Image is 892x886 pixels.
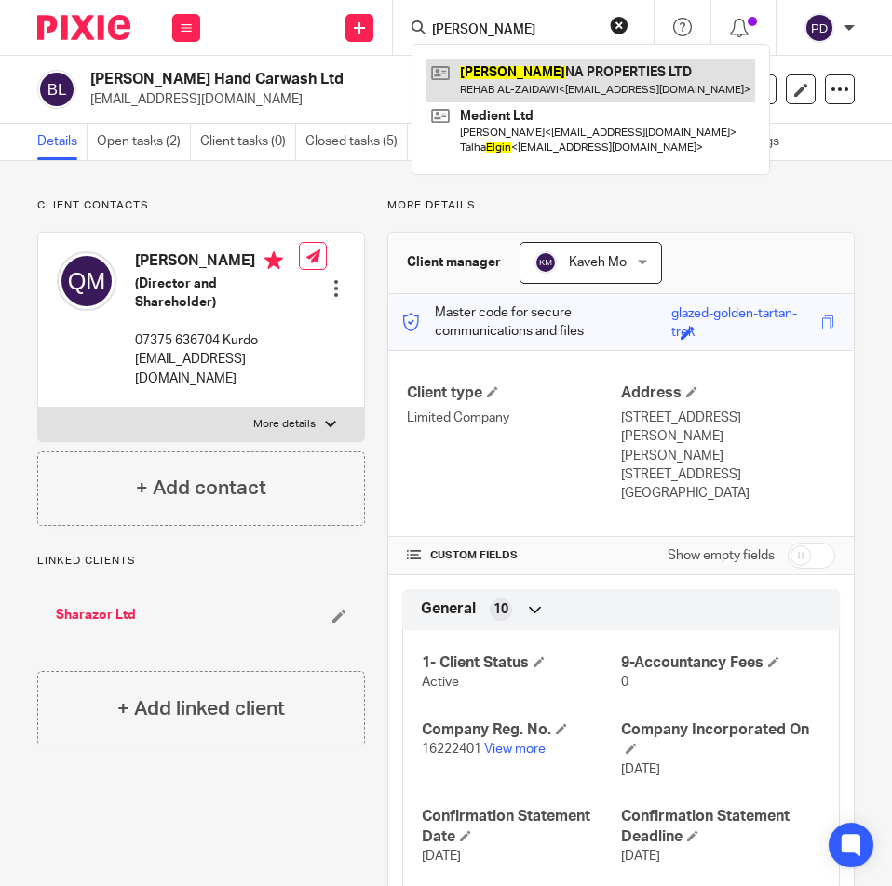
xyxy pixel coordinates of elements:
h4: Company Incorporated On [621,720,820,760]
span: 16222401 [422,743,481,756]
p: More details [387,198,855,213]
span: [DATE] [621,850,660,863]
span: General [421,599,476,619]
p: [EMAIL_ADDRESS][DOMAIN_NAME] [135,350,299,388]
span: Kaveh Mo [569,256,627,269]
button: Clear [610,16,628,34]
p: [PERSON_NAME][STREET_ADDRESS] [621,447,835,485]
img: Pixie [37,15,130,40]
h3: Client manager [407,253,501,272]
h2: [PERSON_NAME] Hand Carwash Ltd [90,70,499,89]
p: 07375 636704 Kurdo [135,331,299,350]
h4: CUSTOM FIELDS [407,548,621,563]
a: Sharazor Ltd [56,606,136,624]
a: View more [484,743,546,756]
a: Closed tasks (5) [305,124,408,160]
span: 10 [493,600,508,619]
input: Search [430,22,598,39]
h4: [PERSON_NAME] [135,251,299,275]
label: Show empty fields [668,546,775,565]
h4: Company Reg. No. [422,720,621,740]
p: Limited Company [407,409,621,427]
h5: (Director and Shareholder) [135,275,299,313]
img: svg%3E [804,13,834,43]
span: [DATE] [422,850,461,863]
p: [GEOGRAPHIC_DATA] [621,484,835,503]
h4: 1- Client Status [422,653,621,673]
h4: 9-Accountancy Fees [621,653,820,673]
p: Linked clients [37,554,365,569]
img: svg%3E [534,251,557,274]
p: [STREET_ADDRESS][PERSON_NAME] [621,409,835,447]
img: svg%3E [57,251,116,311]
span: Active [422,676,459,689]
a: Open tasks (2) [97,124,191,160]
p: [EMAIL_ADDRESS][DOMAIN_NAME] [90,90,601,109]
h4: Confirmation Statement Deadline [621,807,820,847]
a: Client tasks (0) [200,124,296,160]
span: 0 [621,676,628,689]
h4: Confirmation Statement Date [422,807,621,847]
i: Primary [264,251,283,270]
div: glazed-golden-tartan-trek [671,304,817,326]
h4: Client type [407,383,621,403]
h4: Address [621,383,835,403]
img: svg%3E [37,70,76,109]
a: Details [37,124,88,160]
span: [DATE] [621,763,660,776]
h4: + Add contact [136,474,266,503]
h4: + Add linked client [117,694,285,723]
p: Client contacts [37,198,365,213]
p: Master code for secure communications and files [402,303,672,342]
p: More details [253,417,316,432]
